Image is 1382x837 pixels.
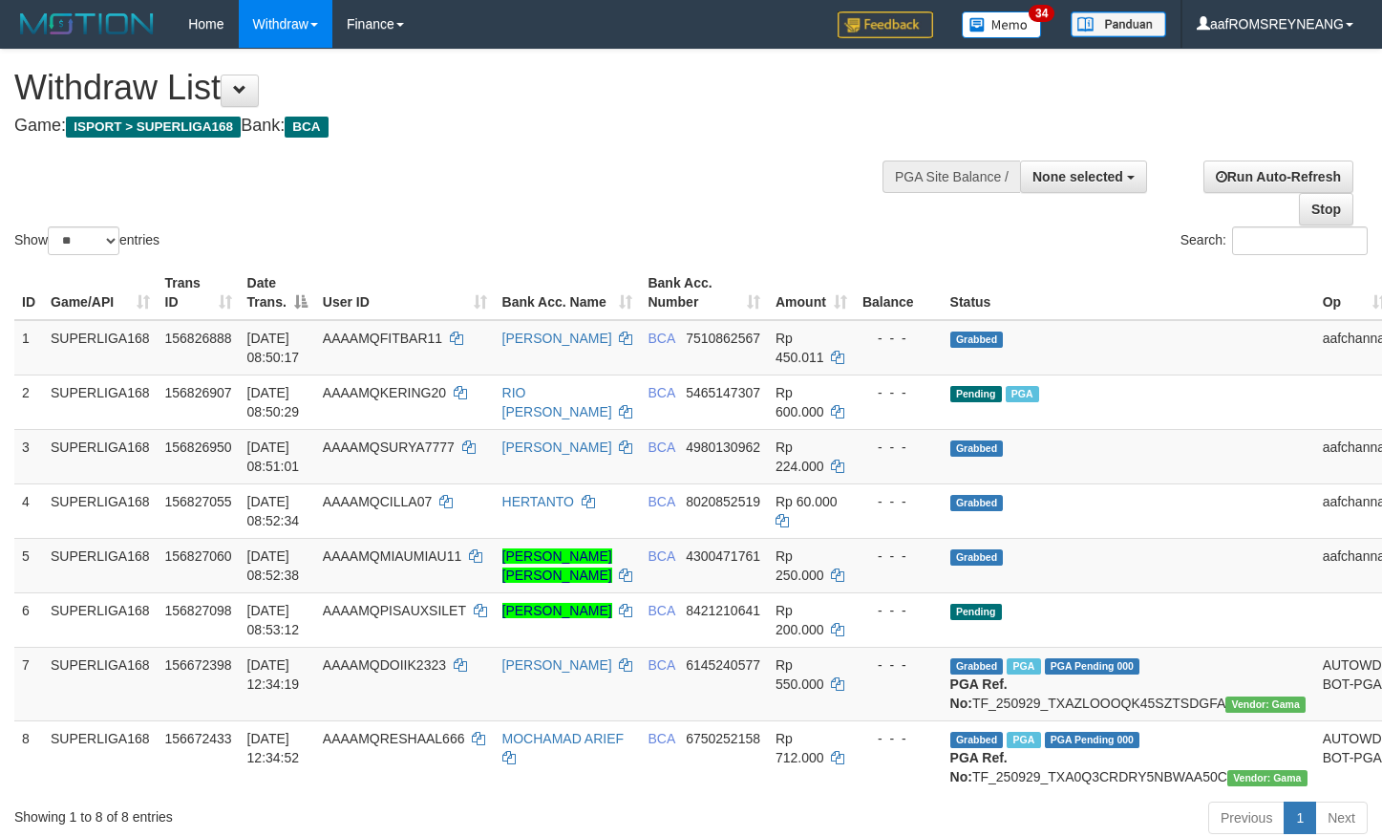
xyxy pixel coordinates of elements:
[1007,732,1040,748] span: Marked by aafsoycanthlai
[950,750,1008,784] b: PGA Ref. No:
[247,331,300,365] span: [DATE] 08:50:17
[43,266,158,320] th: Game/API: activate to sort column ascending
[648,603,674,618] span: BCA
[14,69,903,107] h1: Withdraw List
[882,161,1020,193] div: PGA Site Balance /
[1232,226,1368,255] input: Search:
[1007,658,1040,675] span: Marked by aafsoycanthlai
[950,495,1004,511] span: Grabbed
[66,117,241,138] span: ISPORT > SUPERLIGA168
[862,438,935,457] div: - - -
[640,266,768,320] th: Bank Acc. Number: activate to sort column ascending
[285,117,328,138] span: BCA
[323,494,432,509] span: AAAAMQCILLA07
[323,603,466,618] span: AAAAMQPISAUXSILET
[950,658,1004,675] span: Grabbed
[686,440,760,455] span: Copy 4980130962 to clipboard
[686,331,760,346] span: Copy 7510862567 to clipboard
[43,592,158,647] td: SUPERLIGA168
[165,657,232,673] span: 156672398
[1045,658,1140,675] span: PGA Pending
[686,731,760,746] span: Copy 6750252158 to clipboard
[502,548,612,583] a: [PERSON_NAME] [PERSON_NAME]
[502,331,612,346] a: [PERSON_NAME]
[1029,5,1054,22] span: 34
[1225,697,1306,713] span: Vendor URL: https://trx31.1velocity.biz
[950,440,1004,457] span: Grabbed
[240,266,315,320] th: Date Trans.: activate to sort column descending
[1020,161,1147,193] button: None selected
[323,657,446,673] span: AAAAMQDOIIK2323
[502,440,612,455] a: [PERSON_NAME]
[502,603,612,618] a: [PERSON_NAME]
[48,226,119,255] select: Showentries
[247,657,300,692] span: [DATE] 12:34:19
[495,266,641,320] th: Bank Acc. Name: activate to sort column ascending
[862,547,935,566] div: - - -
[962,11,1042,38] img: Button%20Memo.svg
[247,385,300,419] span: [DATE] 08:50:29
[862,329,935,348] div: - - -
[43,720,158,794] td: SUPERLIGA168
[247,440,300,474] span: [DATE] 08:51:01
[776,385,824,419] span: Rp 600.000
[943,720,1315,794] td: TF_250929_TXA0Q3CRDRY5NBWAA50C
[158,266,240,320] th: Trans ID: activate to sort column ascending
[648,331,674,346] span: BCA
[14,538,43,592] td: 5
[686,603,760,618] span: Copy 8421210641 to clipboard
[686,548,760,564] span: Copy 4300471761 to clipboard
[323,440,455,455] span: AAAAMQSURYA7777
[1208,802,1285,834] a: Previous
[1227,770,1308,786] span: Vendor URL: https://trx31.1velocity.biz
[14,647,43,720] td: 7
[43,538,158,592] td: SUPERLIGA168
[315,266,495,320] th: User ID: activate to sort column ascending
[14,375,43,429] td: 2
[943,266,1315,320] th: Status
[648,385,674,400] span: BCA
[165,603,232,618] span: 156827098
[776,440,824,474] span: Rp 224.000
[776,657,824,692] span: Rp 550.000
[502,494,574,509] a: HERTANTO
[14,483,43,538] td: 4
[14,10,159,38] img: MOTION_logo.png
[502,731,625,746] a: MOCHAMAD ARIEF
[950,332,1004,348] span: Grabbed
[776,548,824,583] span: Rp 250.000
[648,440,674,455] span: BCA
[247,494,300,528] span: [DATE] 08:52:34
[14,117,903,136] h4: Game: Bank:
[776,731,824,765] span: Rp 712.000
[14,320,43,376] td: 1
[862,655,935,675] div: - - -
[686,494,760,509] span: Copy 8020852519 to clipboard
[165,548,232,564] span: 156827060
[1203,161,1353,193] a: Run Auto-Refresh
[14,226,159,255] label: Show entries
[1032,169,1123,184] span: None selected
[323,331,442,346] span: AAAAMQFITBAR11
[862,492,935,511] div: - - -
[950,386,1002,402] span: Pending
[1299,193,1353,225] a: Stop
[323,731,465,746] span: AAAAMQRESHAAL666
[862,383,935,402] div: - - -
[247,603,300,637] span: [DATE] 08:53:12
[838,11,933,38] img: Feedback.jpg
[502,657,612,673] a: [PERSON_NAME]
[43,647,158,720] td: SUPERLIGA168
[950,676,1008,711] b: PGA Ref. No:
[14,429,43,483] td: 3
[1180,226,1368,255] label: Search:
[502,385,612,419] a: RIO [PERSON_NAME]
[950,604,1002,620] span: Pending
[1315,802,1368,834] a: Next
[247,731,300,765] span: [DATE] 12:34:52
[165,385,232,400] span: 156826907
[14,592,43,647] td: 6
[648,548,674,564] span: BCA
[1071,11,1166,37] img: panduan.png
[1284,802,1316,834] a: 1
